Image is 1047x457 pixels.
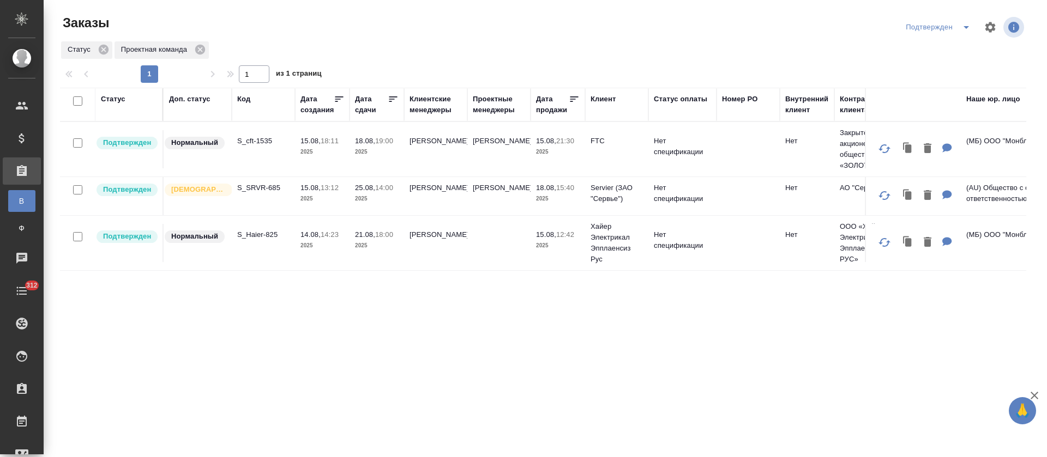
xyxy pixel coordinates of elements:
td: [PERSON_NAME] [404,130,467,168]
p: 18.08, [536,184,556,192]
p: 14.08, [300,230,321,239]
p: Нет [785,229,829,240]
button: Клонировать [898,138,918,160]
div: Статус оплаты [654,94,707,105]
div: Статус по умолчанию для стандартных заказов [164,229,226,244]
div: Дата продажи [536,94,569,115]
a: Ф [8,217,35,239]
p: Подтвержден [103,137,151,148]
div: Клиентские менеджеры [410,94,462,115]
p: 2025 [300,147,344,157]
p: Нормальный [171,231,218,242]
div: Выставляет КМ после уточнения всех необходимых деталей и получения согласия клиента на запуск. С ... [95,229,157,244]
p: 12:42 [556,230,574,239]
p: Servier (ЗАО "Сервье") [591,182,643,204]
p: S_cft-1535 [237,136,290,147]
p: АО "Сервье" [840,182,892,193]
p: FTC [591,136,643,147]
div: Номер PO [722,94,757,105]
button: Удалить [918,138,937,160]
div: Проектные менеджеры [473,94,525,115]
button: Обновить [871,229,898,255]
div: Статус [101,94,125,105]
p: Хайер Электрикал Эпплаенсиз Рус [591,221,643,265]
p: Закрытое акционерное общество «ЗОЛОТА... [840,127,892,171]
p: 2025 [355,193,399,204]
a: В [8,190,35,212]
p: 13:12 [321,184,339,192]
td: [PERSON_NAME] [467,177,531,215]
div: Наше юр. лицо [966,94,1020,105]
span: 🙏 [1013,399,1032,422]
div: Выставляет КМ после уточнения всех необходимых деталей и получения согласия клиента на запуск. С ... [95,136,157,150]
div: Проектная команда [115,41,209,59]
td: Нет спецификации [648,224,717,262]
div: Доп. статус [169,94,210,105]
div: Внутренний клиент [785,94,829,115]
p: 18:11 [321,137,339,145]
p: S_Haier-825 [237,229,290,240]
p: 2025 [300,193,344,204]
span: 312 [20,280,44,291]
span: Заказы [60,14,109,32]
div: Выставляется автоматически для первых 3 заказов нового контактного лица. Особое внимание [164,182,226,197]
p: 2025 [536,193,580,204]
p: 2025 [300,240,344,251]
p: 14:00 [375,184,393,192]
td: [PERSON_NAME] [467,130,531,168]
div: Дата сдачи [355,94,388,115]
td: Нет спецификации [648,177,717,215]
div: Дата создания [300,94,334,115]
p: 18.08, [355,137,375,145]
div: split button [903,19,977,36]
p: 2025 [355,147,399,157]
p: 21:30 [556,137,574,145]
p: 15.08, [536,137,556,145]
p: 15.08, [300,184,321,192]
p: Нет [785,136,829,147]
button: Удалить [918,231,937,254]
div: Контрагент клиента [840,94,892,115]
span: Ф [14,223,30,234]
p: 18:00 [375,230,393,239]
p: 2025 [536,147,580,157]
p: Подтвержден [103,184,151,195]
td: [PERSON_NAME] [404,224,467,262]
span: Посмотреть информацию [1003,17,1026,38]
p: Подтвержден [103,231,151,242]
span: В [14,196,30,206]
p: 25.08, [355,184,375,192]
td: [PERSON_NAME] [404,177,467,215]
div: Клиент [591,94,616,105]
span: Настроить таблицу [977,14,1003,40]
div: Выставляет КМ после уточнения всех необходимых деталей и получения согласия клиента на запуск. С ... [95,182,157,197]
p: 15.08, [300,137,321,145]
p: ООО «Хайер Электрикал Эпплаенсис РУС» [840,221,892,265]
a: 312 [3,277,41,304]
td: Нет спецификации [648,130,717,168]
p: Нормальный [171,137,218,148]
div: Код [237,94,250,105]
button: 🙏 [1009,397,1036,424]
p: S_SRVR-685 [237,182,290,193]
p: [DEMOGRAPHIC_DATA] [171,184,226,195]
p: 2025 [355,240,399,251]
p: Нет [785,182,829,193]
button: Удалить [918,185,937,207]
p: Статус [68,44,94,55]
div: Статус [61,41,112,59]
p: 15.08, [536,230,556,239]
span: из 1 страниц [276,67,322,83]
button: Обновить [871,136,898,162]
p: 19:00 [375,137,393,145]
button: Обновить [871,182,898,209]
p: 21.08, [355,230,375,239]
p: 14:23 [321,230,339,239]
p: 15:40 [556,184,574,192]
div: Статус по умолчанию для стандартных заказов [164,136,226,150]
p: Проектная команда [121,44,191,55]
button: Клонировать [898,231,918,254]
button: Клонировать [898,185,918,207]
p: 2025 [536,240,580,251]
